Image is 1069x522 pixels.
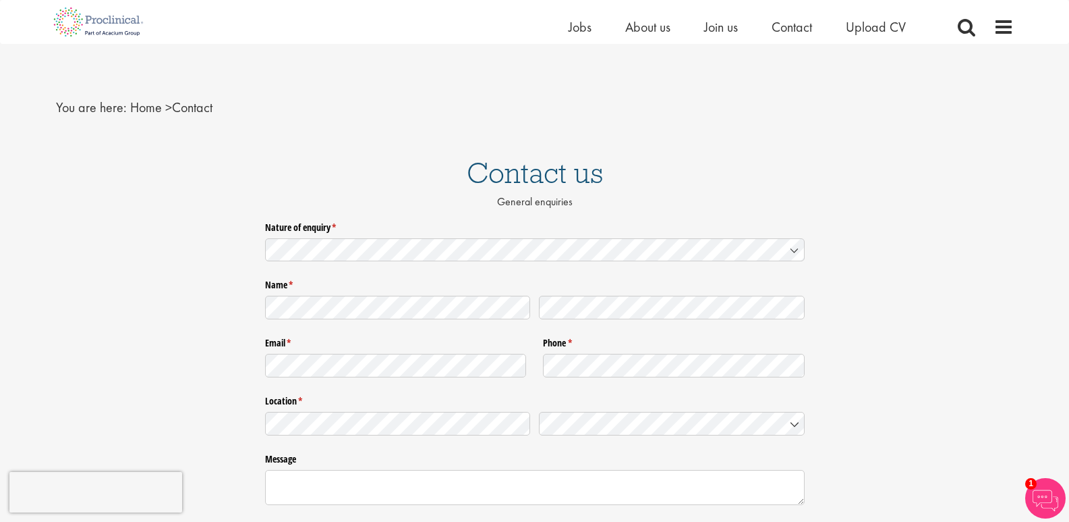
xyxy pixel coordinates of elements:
input: State / Province / Region [265,412,531,436]
span: > [165,99,172,116]
a: Contact [772,18,812,36]
label: Phone [543,332,805,350]
a: About us [625,18,670,36]
a: breadcrumb link to Home [130,99,162,116]
a: Jobs [569,18,591,36]
a: Join us [704,18,738,36]
input: First [265,296,531,319]
input: Last [539,296,805,319]
input: Country [539,412,805,436]
span: 1 [1025,478,1037,490]
iframe: reCAPTCHA [9,472,182,513]
img: Chatbot [1025,478,1066,519]
span: Contact [130,99,212,116]
a: Upload CV [846,18,906,36]
span: You are here: [56,99,127,116]
legend: Location [265,390,805,408]
label: Nature of enquiry [265,216,805,234]
legend: Name [265,274,805,292]
label: Message [265,448,805,466]
label: Email [265,332,527,350]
